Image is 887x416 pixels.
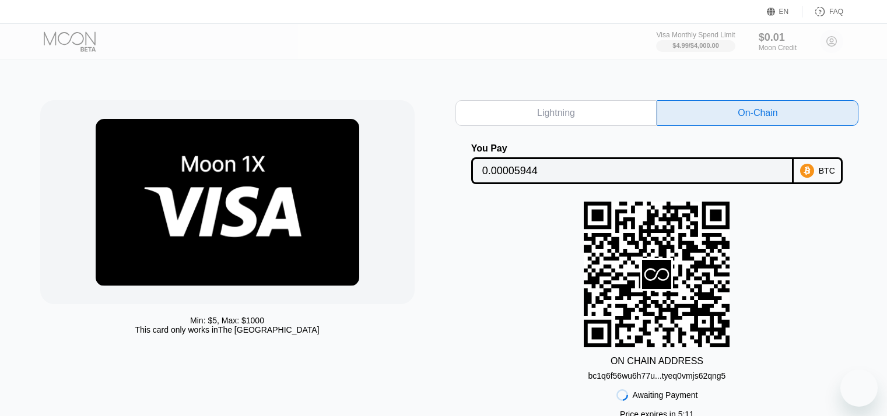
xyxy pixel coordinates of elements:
div: Visa Monthly Spend Limit [656,31,735,39]
div: Visa Monthly Spend Limit$4.99/$4,000.00 [656,31,735,52]
div: On-Chain [657,100,858,126]
div: FAQ [829,8,843,16]
div: $4.99 / $4,000.00 [672,42,719,49]
div: On-Chain [738,107,777,119]
div: Awaiting Payment [633,390,698,400]
div: You PayBTC [455,143,859,184]
iframe: Button to launch messaging window [840,369,878,407]
div: Lightning [455,100,657,126]
div: bc1q6f56wu6h77u...tyeq0vmjs62qng5 [588,366,726,380]
div: ON CHAIN ADDRESS [611,356,703,366]
div: This card only works in The [GEOGRAPHIC_DATA] [135,325,319,334]
div: bc1q6f56wu6h77u...tyeq0vmjs62qng5 [588,371,726,380]
div: EN [767,6,802,17]
div: Lightning [537,107,575,119]
div: BTC [819,166,835,175]
div: You Pay [471,143,794,154]
div: EN [779,8,789,16]
div: Min: $ 5 , Max: $ 1000 [190,316,264,325]
div: FAQ [802,6,843,17]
